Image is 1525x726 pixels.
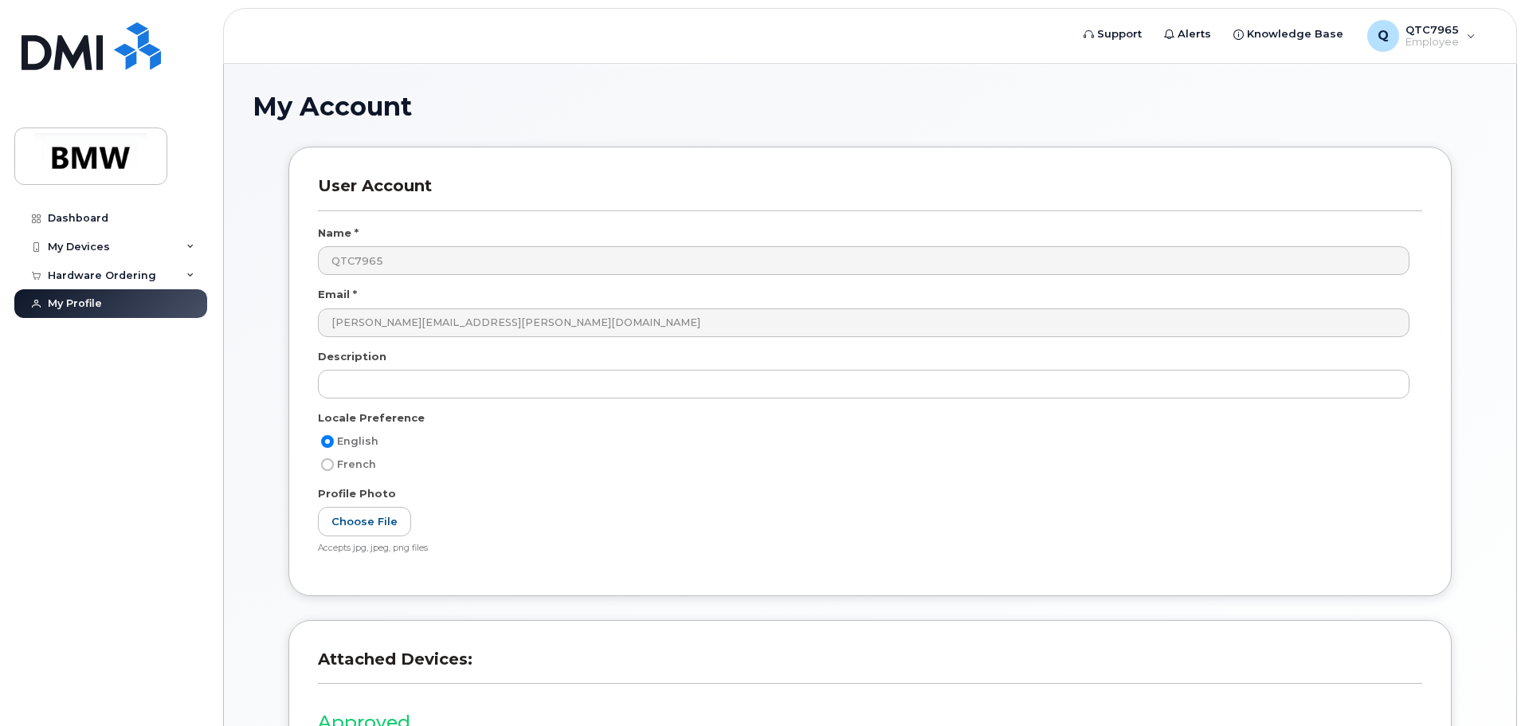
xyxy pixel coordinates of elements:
div: Accepts jpg, jpeg, png files [318,543,1409,555]
span: French [337,458,376,470]
h3: Attached Devices: [318,649,1422,684]
label: Description [318,349,386,364]
span: English [337,435,378,447]
h1: My Account [253,92,1488,120]
label: Name * [318,226,359,241]
label: Profile Photo [318,486,396,501]
h3: User Account [318,176,1422,210]
label: Email * [318,287,357,302]
iframe: Messenger Launcher [1456,657,1513,714]
input: French [321,458,334,471]
input: English [321,435,334,448]
label: Choose File [318,507,411,536]
label: Locale Preference [318,410,425,426]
